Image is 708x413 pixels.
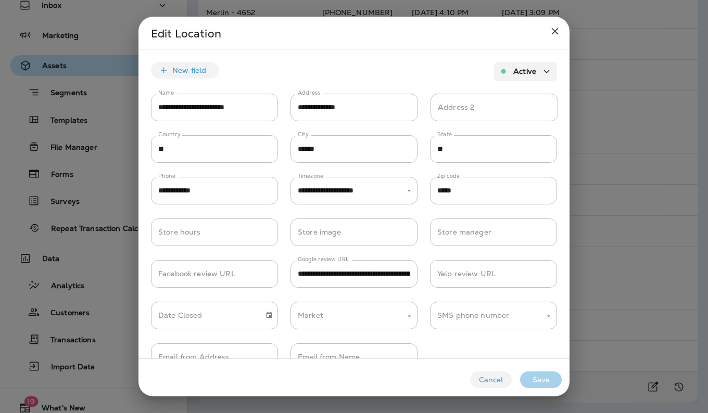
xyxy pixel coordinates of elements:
p: Active [513,67,536,75]
button: Open [404,186,414,195]
label: Address [298,89,320,97]
h2: Edit Location [138,17,570,49]
label: State [437,131,452,138]
button: Open [544,311,553,320]
button: close [545,21,565,42]
button: Choose date [261,307,277,323]
label: Name [158,89,174,97]
label: Google review URL [298,255,349,263]
button: Open [404,311,414,320]
p: New field [172,66,206,74]
label: City [298,131,309,138]
button: Active [494,62,557,81]
button: Cancel [470,371,512,388]
label: Phone [158,172,175,180]
button: New field [151,62,219,79]
label: Country [158,131,181,138]
label: Zip code [437,172,460,180]
label: Timezone [298,172,323,180]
